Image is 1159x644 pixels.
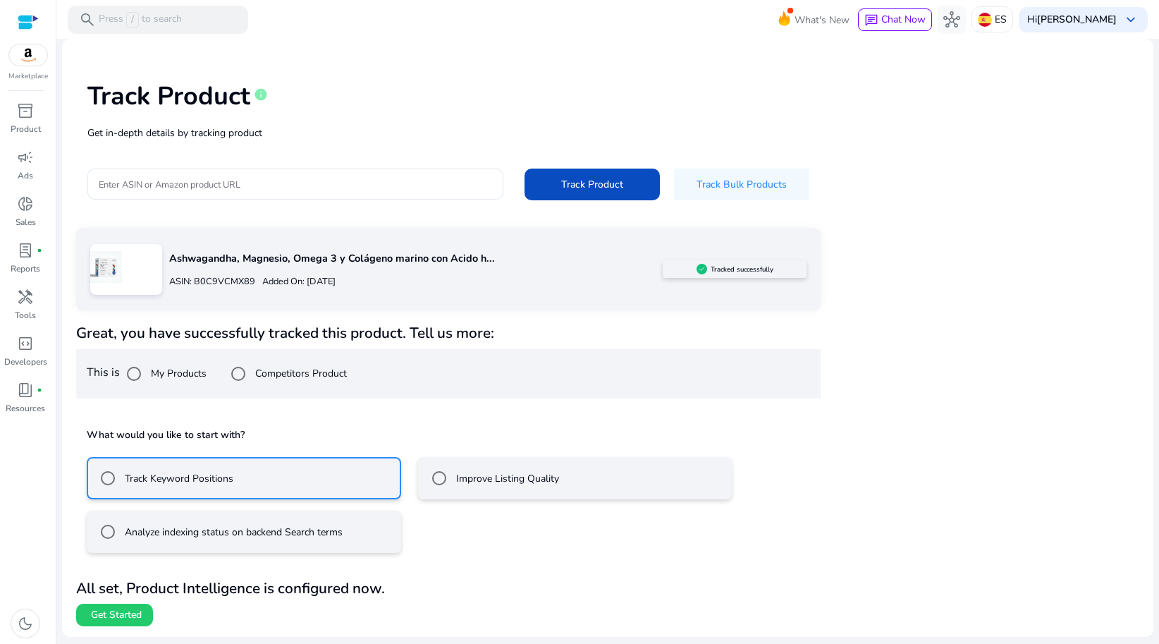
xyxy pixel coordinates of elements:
[1027,15,1117,25] p: Hi
[99,12,182,28] p: Press to search
[87,81,250,111] h1: Track Product
[17,102,34,119] span: inventory_2
[15,309,36,322] p: Tools
[122,471,233,486] label: Track Keyword Positions
[881,13,926,26] span: Chat Now
[697,264,707,274] img: sellerapp_active
[18,169,33,182] p: Ads
[525,169,660,200] button: Track Product
[169,251,663,267] p: Ashwagandha, Magnesio, Omega 3 y Colágeno marino con Acido h...
[17,288,34,305] span: handyman
[87,428,810,442] h5: What would you like to start with?
[17,242,34,259] span: lab_profile
[37,248,42,253] span: fiber_manual_record
[148,366,207,381] label: My Products
[561,177,623,192] span: Track Product
[8,71,48,82] p: Marketplace
[122,525,343,540] label: Analyze indexing status on backend Search terms
[11,262,40,275] p: Reports
[255,275,336,288] p: Added On: [DATE]
[795,8,850,32] span: What's New
[76,324,821,342] h4: Great, you have successfully tracked this product. Tell us more:
[711,265,773,274] h5: Tracked successfully
[864,13,878,28] span: chat
[79,11,96,28] span: search
[11,123,41,135] p: Product
[858,8,932,31] button: chatChat Now
[90,251,122,283] img: 41UxszjgJlL.jpg
[17,615,34,632] span: dark_mode
[995,7,1007,32] p: ES
[453,471,559,486] label: Improve Listing Quality
[9,44,47,66] img: amazon.svg
[6,402,45,415] p: Resources
[674,169,809,200] button: Track Bulk Products
[17,195,34,212] span: donut_small
[76,604,153,626] button: Get Started
[1037,13,1117,26] b: [PERSON_NAME]
[17,382,34,399] span: book_4
[76,578,385,598] b: All set, Product Intelligence is configured now.
[37,387,42,393] span: fiber_manual_record
[76,349,821,399] div: This is
[4,356,47,368] p: Developers
[16,216,36,229] p: Sales
[87,126,1128,140] p: Get in-depth details by tracking product
[91,608,142,622] span: Get Started
[978,13,992,27] img: es.svg
[252,366,347,381] label: Competitors Product
[943,11,960,28] span: hub
[1122,11,1139,28] span: keyboard_arrow_down
[169,275,255,288] p: ASIN: B0C9VCMX89
[697,177,787,192] span: Track Bulk Products
[938,6,966,34] button: hub
[17,335,34,352] span: code_blocks
[17,149,34,166] span: campaign
[254,87,268,102] span: info
[126,12,139,28] span: /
